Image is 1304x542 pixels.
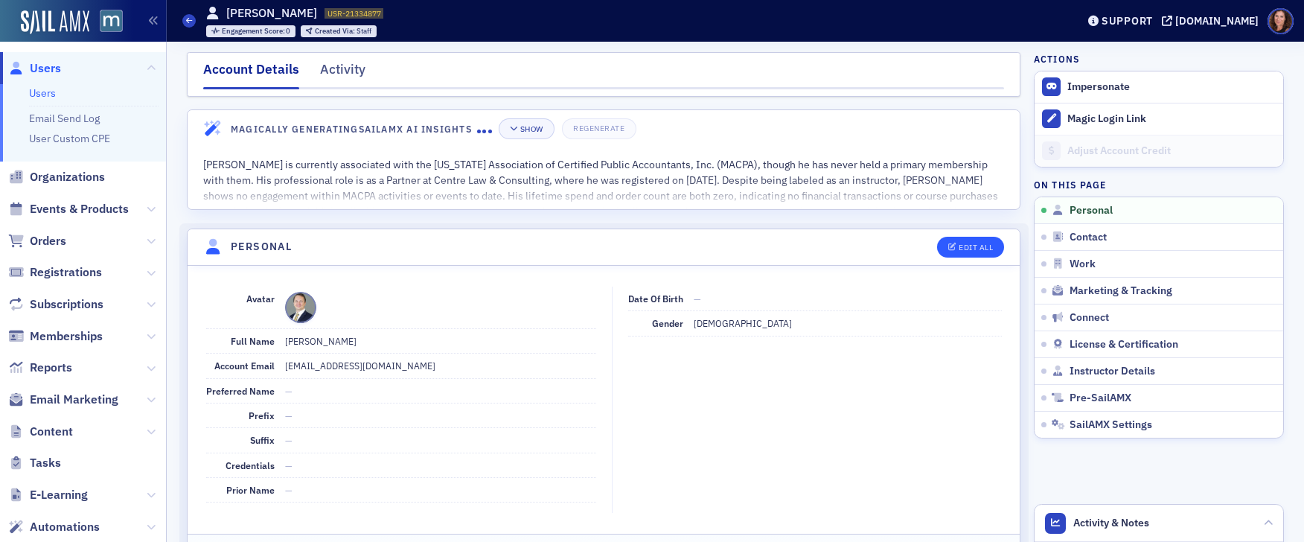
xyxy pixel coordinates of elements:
[1034,178,1284,191] h4: On this page
[1067,80,1130,94] button: Impersonate
[30,455,61,471] span: Tasks
[1070,392,1131,405] span: Pre-SailAMX
[203,60,299,89] div: Account Details
[8,264,102,281] a: Registrations
[30,487,88,503] span: E-Learning
[628,293,683,305] span: Date of Birth
[30,201,129,217] span: Events & Products
[1070,338,1178,351] span: License & Certification
[937,237,1004,258] button: Edit All
[8,360,72,376] a: Reports
[285,329,596,353] dd: [PERSON_NAME]
[8,296,103,313] a: Subscriptions
[222,26,287,36] span: Engagement Score :
[1070,204,1113,217] span: Personal
[1102,14,1153,28] div: Support
[30,360,72,376] span: Reports
[30,392,118,408] span: Email Marketing
[285,484,293,496] span: —
[89,10,123,35] a: View Homepage
[1070,231,1107,244] span: Contact
[21,10,89,34] img: SailAMX
[320,60,365,87] div: Activity
[8,392,118,408] a: Email Marketing
[8,487,88,503] a: E-Learning
[1070,418,1152,432] span: SailAMX Settings
[8,424,73,440] a: Content
[1070,284,1172,298] span: Marketing & Tracking
[562,118,636,139] button: Regenerate
[30,264,102,281] span: Registrations
[29,112,100,125] a: Email Send Log
[8,519,100,535] a: Automations
[285,459,293,471] span: —
[8,60,61,77] a: Users
[226,459,275,471] span: Credentials
[1035,103,1283,135] button: Magic Login Link
[694,311,1002,335] dd: [DEMOGRAPHIC_DATA]
[1070,365,1155,378] span: Instructor Details
[1035,135,1283,167] a: Adjust Account Credit
[30,169,105,185] span: Organizations
[231,335,275,347] span: Full Name
[8,455,61,471] a: Tasks
[231,239,292,255] h4: Personal
[29,86,56,100] a: Users
[499,118,554,139] button: Show
[315,28,371,36] div: Staff
[285,409,293,421] span: —
[226,484,275,496] span: Prior Name
[327,8,381,19] span: USR-21334877
[315,26,357,36] span: Created Via :
[8,169,105,185] a: Organizations
[8,201,129,217] a: Events & Products
[206,25,296,37] div: Engagement Score: 0
[214,360,275,372] span: Account Email
[1268,8,1294,34] span: Profile
[226,5,317,22] h1: [PERSON_NAME]
[1162,16,1264,26] button: [DOMAIN_NAME]
[206,385,275,397] span: Preferred Name
[1034,52,1080,66] h4: Actions
[250,434,275,446] span: Suffix
[285,354,596,377] dd: [EMAIL_ADDRESS][DOMAIN_NAME]
[222,28,291,36] div: 0
[301,25,377,37] div: Created Via: Staff
[8,233,66,249] a: Orders
[8,328,103,345] a: Memberships
[30,296,103,313] span: Subscriptions
[30,519,100,535] span: Automations
[694,293,701,305] span: —
[249,409,275,421] span: Prefix
[1067,144,1276,158] div: Adjust Account Credit
[30,328,103,345] span: Memberships
[30,424,73,440] span: Content
[285,434,293,446] span: —
[285,385,293,397] span: —
[30,233,66,249] span: Orders
[29,132,110,145] a: User Custom CPE
[231,122,477,135] h4: Magically Generating SailAMX AI Insights
[959,243,993,252] div: Edit All
[1073,515,1149,531] span: Activity & Notes
[246,293,275,305] span: Avatar
[1070,311,1109,325] span: Connect
[30,60,61,77] span: Users
[652,317,683,329] span: Gender
[520,125,543,133] div: Show
[1070,258,1096,271] span: Work
[1067,112,1276,126] div: Magic Login Link
[1175,14,1259,28] div: [DOMAIN_NAME]
[100,10,123,33] img: SailAMX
